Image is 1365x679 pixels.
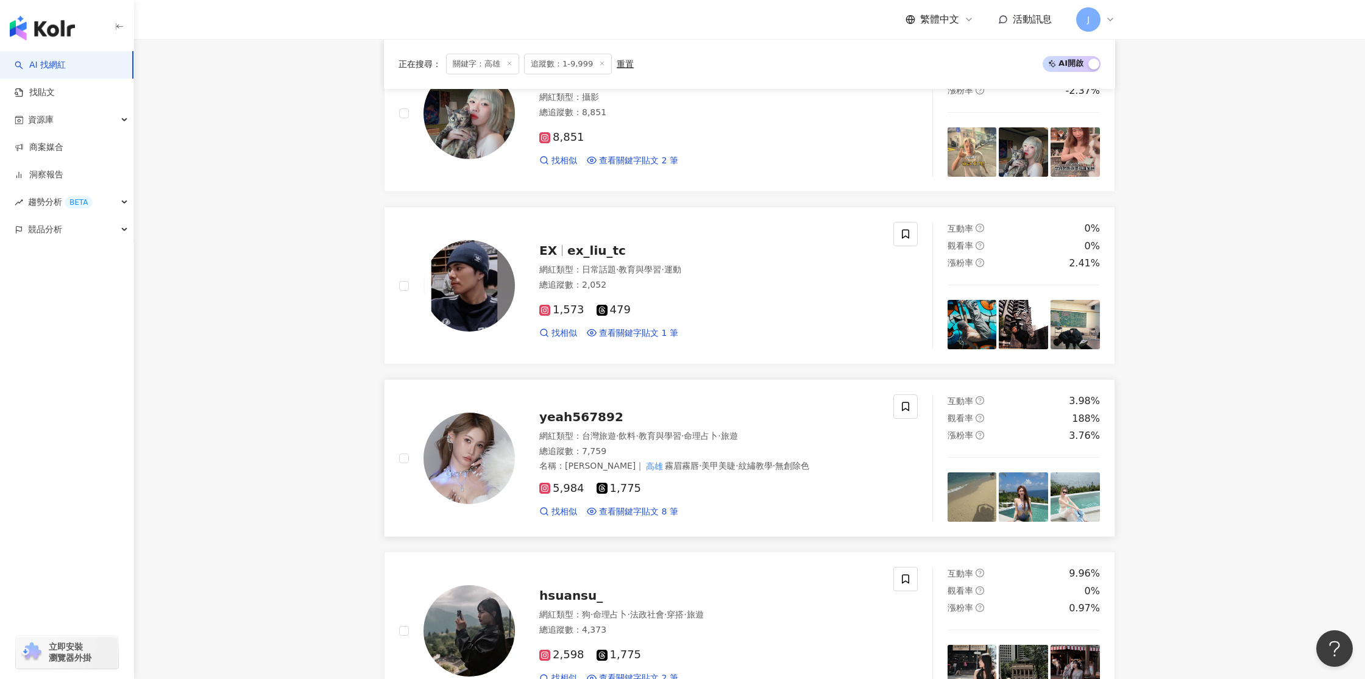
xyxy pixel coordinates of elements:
a: 找相似 [539,327,577,339]
div: 0% [1085,222,1100,235]
span: · [590,610,593,619]
span: 觀看率 [948,241,973,251]
span: 查看關鍵字貼文 8 筆 [599,506,678,518]
span: question-circle [976,86,984,94]
span: 穿搭 [667,610,684,619]
span: 漲粉率 [948,258,973,268]
a: 查看關鍵字貼文 1 筆 [587,327,678,339]
a: 找貼文 [15,87,55,99]
span: 競品分析 [28,216,62,243]
span: 1,775 [597,649,642,661]
div: 0% [1085,585,1100,598]
span: EX [539,243,557,258]
img: post-image [999,300,1048,349]
div: BETA [65,196,93,208]
span: 旅遊 [687,610,704,619]
span: · [616,265,619,274]
a: 查看關鍵字貼文 8 筆 [587,506,678,518]
a: KOL AvatarC Grass C草cgrasssugac網紅類型：攝影總追蹤數：8,8518,851找相似查看關鍵字貼文 2 筆互動率question-circle13.2%觀看率ques... [384,34,1115,192]
img: post-image [1051,472,1100,522]
a: KOL AvatarEXex_liu_tc網紅類型：日常話題·教育與學習·運動總追蹤數：2,0521,573479找相似查看關鍵字貼文 1 筆互動率question-circle0%觀看率que... [384,207,1115,364]
a: 洞察報告 [15,169,63,181]
span: 攝影 [582,92,599,102]
span: 互動率 [948,224,973,233]
span: 趨勢分析 [28,188,93,216]
span: 追蹤數：1-9,999 [524,54,612,74]
span: hsuansu_ [539,588,603,603]
span: question-circle [976,224,984,232]
span: 觀看率 [948,586,973,595]
a: 找相似 [539,506,577,518]
img: KOL Avatar [424,240,515,332]
span: question-circle [976,396,984,405]
span: 活動訊息 [1013,13,1052,25]
img: KOL Avatar [424,585,515,677]
span: 找相似 [551,327,577,339]
a: 找相似 [539,155,577,167]
a: chrome extension立即安裝 瀏覽器外掛 [16,636,118,669]
span: 漲粉率 [948,85,973,95]
div: 188% [1072,412,1100,425]
span: 漲粉率 [948,603,973,613]
div: 9.96% [1069,567,1100,580]
span: question-circle [976,586,984,595]
span: · [636,431,638,441]
span: 1,573 [539,304,584,316]
span: 教育與學習 [619,265,661,274]
span: 互動率 [948,569,973,578]
span: · [664,610,667,619]
div: 總追蹤數 ： 2,052 [539,279,879,291]
span: question-circle [976,414,984,422]
span: [PERSON_NAME]｜ [565,461,644,471]
div: 網紅類型 ： [539,264,879,276]
span: · [616,431,619,441]
span: question-circle [976,569,984,577]
img: KOL Avatar [424,68,515,159]
div: 0% [1085,240,1100,253]
a: 商案媒合 [15,141,63,154]
span: 找相似 [551,155,577,167]
span: · [681,431,684,441]
div: 重置 [617,59,634,69]
img: chrome extension [19,642,43,662]
span: 查看關鍵字貼文 1 筆 [599,327,678,339]
div: 網紅類型 ： [539,91,879,104]
span: · [718,431,720,441]
span: 旅遊 [721,431,738,441]
iframe: Help Scout Beacon - Open [1316,630,1353,667]
span: 479 [597,304,631,316]
span: 日常話題 [582,265,616,274]
span: yeah567892 [539,410,623,424]
div: 3.76% [1069,429,1100,443]
div: -2.37% [1065,84,1100,98]
span: 資源庫 [28,106,54,133]
span: 命理占卜 [593,610,627,619]
span: 漲粉率 [948,430,973,440]
span: ex_liu_tc [567,243,626,258]
span: 狗 [582,610,590,619]
div: 總追蹤數 ： 8,851 [539,107,879,119]
span: · [684,610,686,619]
img: post-image [999,472,1048,522]
span: 正在搜尋 ： [399,59,441,69]
span: question-circle [976,241,984,250]
span: 關鍵字：高雄 [446,54,519,74]
span: question-circle [976,431,984,439]
div: 0.97% [1069,602,1100,615]
div: 3.98% [1069,394,1100,408]
span: J [1087,13,1090,26]
img: post-image [948,300,997,349]
span: 台灣旅遊 [582,431,616,441]
a: searchAI 找網紅 [15,59,66,71]
img: logo [10,16,75,40]
span: 命理占卜 [684,431,718,441]
span: 霧眉霧唇·美甲美睫·紋繡教學·無創除色 [665,461,809,471]
div: 網紅類型 ： [539,609,879,621]
img: post-image [999,127,1048,177]
div: 網紅類型 ： [539,430,879,443]
a: 查看關鍵字貼文 2 筆 [587,155,678,167]
span: · [661,265,664,274]
span: 教育與學習 [639,431,681,441]
span: rise [15,198,23,207]
img: post-image [948,472,997,522]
